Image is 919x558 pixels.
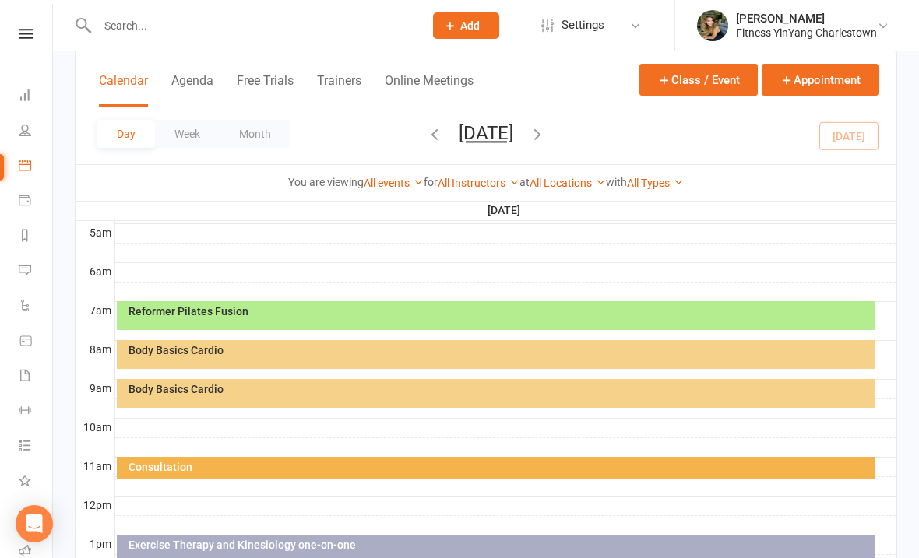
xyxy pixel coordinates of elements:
div: Open Intercom Messenger [16,505,53,542]
a: People [19,114,54,149]
button: Agenda [171,73,213,107]
th: 1pm [76,535,114,554]
a: All Instructors [438,177,519,189]
div: Body Basics Cardio [128,384,872,395]
button: Appointment [762,64,879,96]
button: Class / Event [639,64,758,96]
a: All events [364,177,424,189]
strong: with [606,176,627,188]
button: Week [155,120,220,148]
a: What's New [19,465,54,500]
th: 12pm [76,496,114,515]
th: 9am [76,379,114,398]
div: Consultation [128,461,872,472]
th: 6am [76,262,114,282]
button: Free Trials [237,73,294,107]
button: Online Meetings [385,73,474,107]
th: 5am [76,223,114,243]
button: Add [433,12,499,39]
a: All Types [627,177,684,189]
a: Reports [19,219,54,254]
strong: for [424,176,438,188]
strong: at [519,176,530,188]
button: Calendar [99,73,148,107]
button: [DATE] [459,122,513,144]
th: 7am [76,301,114,321]
div: Exercise Therapy and Kinesiology one-on-one [128,539,872,550]
button: Trainers [317,73,361,107]
div: Reformer Pilates Fusion [128,306,872,317]
a: Product Sales [19,325,54,360]
th: 10am [76,418,114,437]
span: Settings [562,8,604,43]
span: Add [460,19,480,32]
a: Dashboard [19,79,54,114]
strong: You are viewing [288,176,364,188]
a: Payments [19,184,54,219]
button: Month [220,120,290,148]
img: thumb_image1684727916.png [697,10,728,41]
a: All Locations [530,177,606,189]
button: Day [97,120,155,148]
a: General attendance kiosk mode [19,500,54,535]
input: Search... [93,15,413,37]
div: Body Basics Cardio [128,345,872,356]
th: 8am [76,340,114,360]
a: Calendar [19,149,54,184]
th: 11am [76,457,114,476]
div: Fitness YinYang Charlestown [736,26,877,40]
div: [PERSON_NAME] [736,12,877,26]
th: [DATE] [114,201,896,220]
